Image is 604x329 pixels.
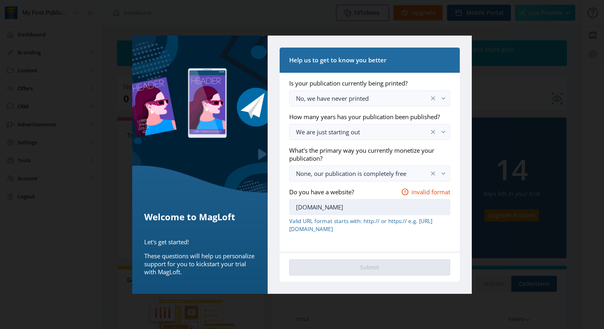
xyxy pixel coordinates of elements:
h5: Welcome to MagLoft [144,210,256,223]
input: https://national-geographic.com [289,199,450,215]
div: None, our publication is completely free [296,169,429,178]
span: Valid URL format starts with: http:// or https:// e.g. [URL][DOMAIN_NAME] [289,217,450,233]
nb-icon: clear [429,169,437,177]
div: No, we have never printed [296,94,429,103]
p: These questions will help us personalize support for you to kickstart your trial with MagLoft. [144,252,256,276]
button: None, our publication is completely freeclear [289,165,450,181]
label: How many years has your publication been published? [289,113,444,121]
p: Let's get started! [144,238,256,246]
label: Is your publication currently being printed? [289,79,444,87]
label: Do you have a website? [289,188,367,196]
div: We are just starting out [296,127,429,137]
button: Submit [289,259,450,275]
label: What's the primary way you currently monetize your publication? [289,146,444,162]
button: No, we have never printedclear [289,90,450,106]
nb-card-header: Help us to get to know you better [280,48,460,73]
nb-icon: clear [429,94,437,102]
nb-icon: clear [429,128,437,136]
span: invalid format [411,188,450,196]
button: We are just starting outclear [289,124,450,140]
